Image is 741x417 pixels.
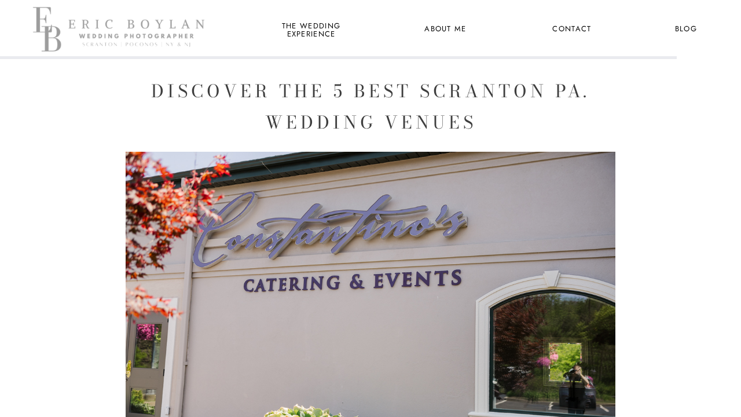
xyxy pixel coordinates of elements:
h1: Discover the 5 Best Scranton Pa. Wedding Venues [140,75,601,138]
a: About Me [417,22,474,37]
a: Blog [665,22,707,37]
a: the wedding experience [280,22,343,37]
a: Contact [551,22,593,37]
